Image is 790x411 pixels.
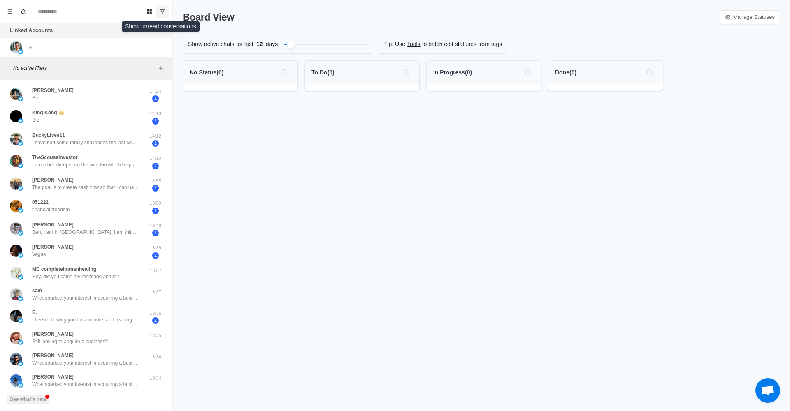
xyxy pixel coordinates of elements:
[32,94,39,102] p: Biz
[433,68,472,77] p: In Progress ( 0 )
[18,186,23,191] img: picture
[422,40,502,48] p: to batch edit statuses from tags
[152,163,159,169] span: 2
[18,296,23,301] img: picture
[32,381,139,388] p: What sparked your interest in acquiring a business, and where are you located? I might be able to...
[266,40,278,48] p: days
[145,133,166,140] p: 14:12
[32,352,74,359] p: [PERSON_NAME]
[13,65,156,72] p: No active filters
[10,200,22,212] img: picture
[32,176,74,184] p: [PERSON_NAME]
[400,66,413,79] button: Search
[145,245,166,252] p: 13:39
[32,316,139,323] p: I been following you for a minute, and reading your game plan
[188,40,253,48] p: Show active chats for last
[10,133,22,145] img: picture
[18,118,23,123] img: picture
[32,266,96,273] p: MD completehumanhealing
[10,332,22,344] img: picture
[10,310,22,322] img: picture
[145,375,166,382] p: 13:34
[32,139,139,146] p: I have had some family challenges the last couple of years and I acquired a lot of debt so I’m tr...
[152,95,159,102] span: 1
[720,10,780,24] a: Manage Statuses
[152,185,159,192] span: 1
[143,5,156,18] button: Board View
[18,340,23,345] img: picture
[287,40,295,48] div: Filter by activity days
[32,243,74,251] p: [PERSON_NAME]
[145,332,166,339] p: 13:35
[183,10,234,25] p: Board View
[18,208,23,213] img: picture
[32,273,119,280] p: Hey, did you catch my message above?
[18,361,23,366] img: picture
[26,42,35,52] button: Add account
[10,374,22,387] img: picture
[145,222,166,229] p: 13:40
[10,26,53,35] p: Linked Accounts
[10,178,22,190] img: picture
[32,309,37,316] p: E.
[156,63,166,73] button: Add filters
[156,5,169,18] button: Show unread conversations
[32,87,74,94] p: [PERSON_NAME]
[32,161,139,169] p: I am a bookkeeper on the side too which helps for a business, and I have had a couple of business...
[10,110,22,122] img: picture
[145,178,166,185] p: 13:55
[32,116,39,124] p: Biz
[18,163,23,168] img: picture
[152,208,159,214] span: 1
[16,5,30,18] button: Notifications
[521,66,534,79] button: Search
[755,378,780,403] div: Open chat
[145,267,166,274] p: 13:37
[32,294,139,302] p: What sparked your interest in acquiring a business, and where are you located? I might be able to...
[32,132,65,139] p: BuckyLives11
[10,155,22,167] img: picture
[407,40,421,48] a: Tools
[145,155,166,162] p: 14:10
[384,40,405,48] p: Tip: Use
[10,288,22,300] img: picture
[555,68,576,77] p: Done ( 0 )
[32,199,49,206] p: 051221
[145,200,166,207] p: 13:50
[32,373,74,381] p: [PERSON_NAME]
[190,68,223,77] p: No Status ( 0 )
[152,140,159,147] span: 1
[32,206,70,213] p: financial freedom
[18,318,23,323] img: picture
[32,109,65,116] p: King Kong 👑
[32,330,74,338] p: [PERSON_NAME]
[145,353,166,360] p: 13:34
[10,267,22,279] img: picture
[145,88,166,95] p: 14:24
[145,289,166,296] p: 13:37
[10,88,22,100] img: picture
[152,252,159,259] span: 1
[3,5,16,18] button: Menu
[643,66,656,79] button: Search
[7,395,49,404] button: See what's new
[18,383,23,388] img: picture
[278,66,291,79] button: Search
[32,229,139,236] p: Ben, I am in [GEOGRAPHIC_DATA]. I am thinking of closing my engineering business and looking for ...
[18,141,23,146] img: picture
[145,110,166,117] p: 14:13
[18,253,23,258] img: picture
[32,154,78,161] p: TheScouseInvestor
[32,287,42,294] p: sam
[311,68,335,77] p: To Do ( 0 )
[10,245,22,257] img: picture
[18,96,23,101] img: picture
[32,184,139,191] p: The goal is to create cash flow so that I can have my time back to spend with my family
[32,338,108,345] p: Still looking to acquire a business?
[145,310,166,317] p: 13:36
[18,49,23,54] img: picture
[18,275,23,280] img: picture
[152,118,159,125] span: 1
[32,221,74,229] p: [PERSON_NAME]
[32,251,46,258] p: Vegas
